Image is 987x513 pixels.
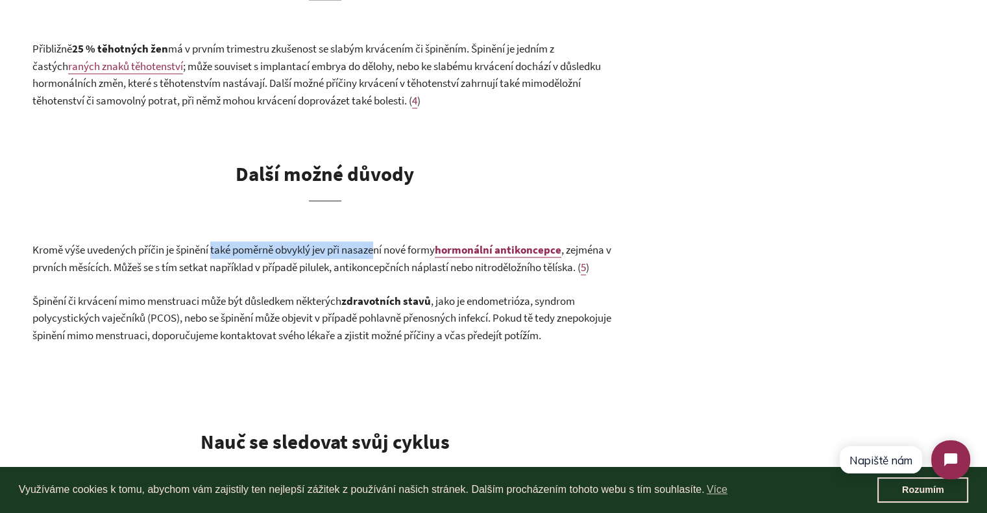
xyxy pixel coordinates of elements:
span: raných znaků těhotenství [68,59,183,73]
iframe: Tidio Chat [827,429,981,490]
span: Využíváme cookies k tomu, abychom vám zajistily ten nejlepší zážitek z používání našich stránek. ... [19,480,877,499]
b: hormonální antikoncepce [435,243,561,257]
span: , jako je endometrióza, syndrom polycystických vaječníků (PCOS), nebo se špinění může objevit v p... [32,294,611,342]
b: zdravotních stavů [341,294,431,308]
span: ) [586,260,589,274]
a: learn more about cookies [705,480,729,499]
span: Přibližně [32,42,72,56]
a: 4 [412,93,417,108]
span: Kromě výše uvedených příčin je špinění také poměrně obvyklý jev při nasazení nové formy [32,243,435,257]
span: ) [417,93,420,108]
a: raných znaků těhotenství [68,59,183,74]
span: má v prvním trimestru zkušenost se slabým krvácením či špiněním. Špinění je jedním z častých [32,42,554,73]
span: ; může souviset s implantací embrya do dělohy, nebo ke slabému krvácení dochází v důsledku hormon... [32,59,601,108]
span: Špinění či krvácení mimo menstruaci může být důsledkem některých [32,294,341,308]
b: Další možné důvody [236,161,414,186]
a: 5 [581,260,586,275]
b: Nauč se sledovat svůj cyklus [201,429,450,454]
a: hormonální antikoncepce [435,243,561,257]
b: 25 % těhotných žen [72,42,168,56]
